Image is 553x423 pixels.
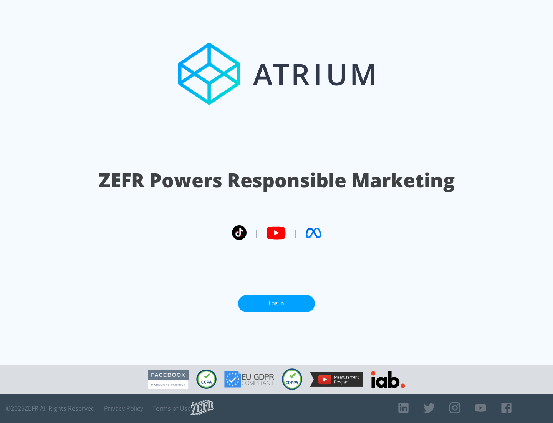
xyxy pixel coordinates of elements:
img: Facebook Marketing Partner [148,370,189,389]
img: IAB [371,371,405,388]
span: © 2025 ZEFR All Rights Reserved [6,405,95,412]
span: | [293,227,298,239]
img: GDPR Compliant [224,371,274,388]
a: Privacy Policy [104,405,143,412]
img: COPPA Compliant [282,368,302,390]
h1: ZEFR Powers Responsible Marketing [99,167,455,193]
a: Terms of Use [152,405,191,412]
a: Log In [238,295,315,312]
img: CCPA Compliant [196,370,217,389]
span: | [254,227,259,239]
img: YouTube Measurement Program [310,372,363,387]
